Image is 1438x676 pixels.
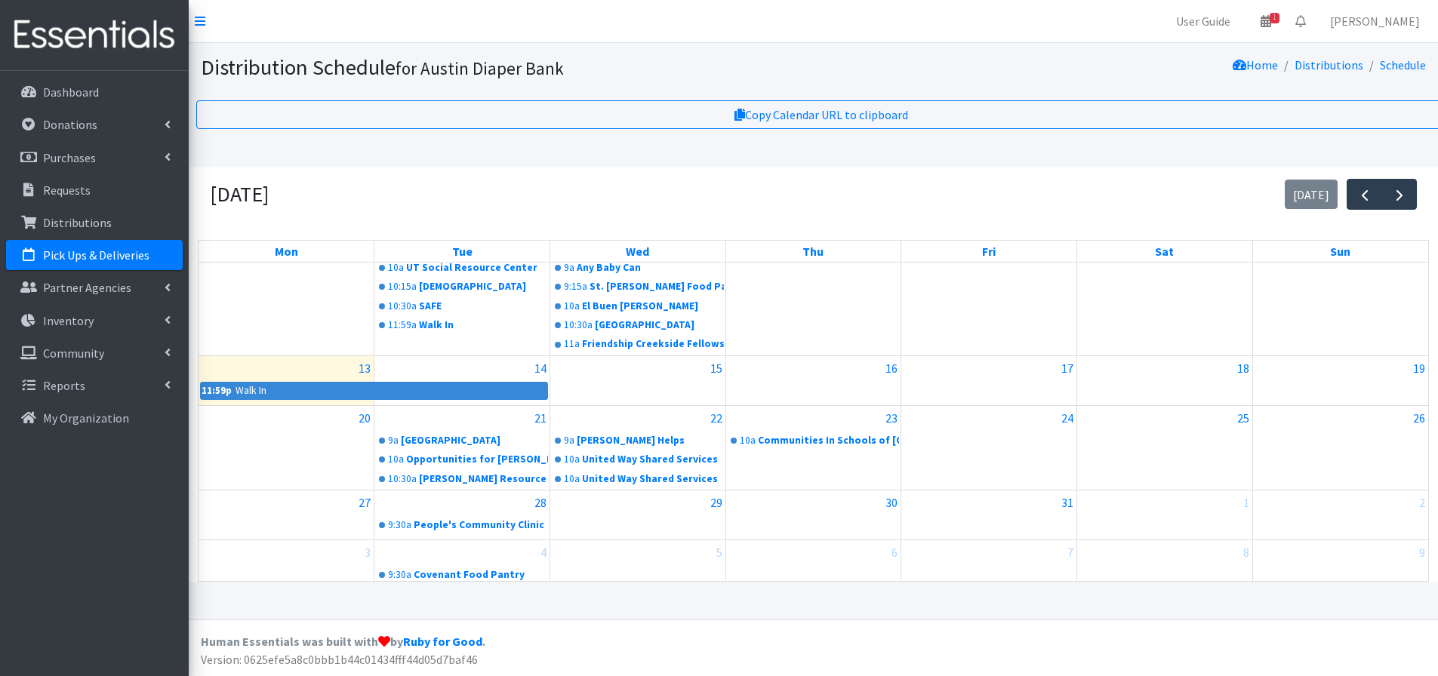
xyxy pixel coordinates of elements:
[43,117,97,132] p: Donations
[43,84,99,100] p: Dashboard
[1077,405,1253,490] td: October 25, 2025
[552,470,724,488] a: 10aUnited Way Shared Services
[901,355,1077,405] td: October 17, 2025
[210,182,269,207] h2: [DATE]
[552,259,724,277] a: 9aAny Baby Can
[531,406,550,430] a: October 21, 2025
[901,405,1077,490] td: October 24, 2025
[564,336,580,352] div: 11a
[388,567,411,582] div: 9:30a
[201,383,232,399] div: 11:59p
[582,452,724,467] div: United Way Shared Services
[6,175,183,205] a: Requests
[1058,356,1076,380] a: October 17, 2025
[406,452,548,467] div: Opportunities for [PERSON_NAME] and Burnet Counties
[6,240,183,270] a: Pick Ups & Deliveries
[1252,539,1428,589] td: November 9, 2025
[901,539,1077,589] td: November 7, 2025
[901,490,1077,539] td: October 31, 2025
[406,260,548,275] div: UT Social Resource Center
[43,183,91,198] p: Requests
[43,280,131,295] p: Partner Agencies
[388,279,417,294] div: 10:15a
[376,470,548,488] a: 10:30a[PERSON_NAME] Resource Center
[201,652,478,667] span: Version: 0625efe5a8c0bbb1b44c01434fff44d05d7baf46
[1152,241,1177,262] a: Saturday
[374,490,550,539] td: October 28, 2025
[388,472,417,487] div: 10:30a
[1416,490,1428,515] a: November 2, 2025
[6,338,183,368] a: Community
[758,433,900,448] div: Communities In Schools of [GEOGRAPHIC_DATA][US_STATE]
[419,472,548,487] div: [PERSON_NAME] Resource Center
[1252,195,1428,356] td: October 12, 2025
[388,518,411,533] div: 9:30a
[388,299,417,314] div: 10:30a
[707,356,725,380] a: October 15, 2025
[396,57,564,79] small: for Austin Diaper Bank
[374,405,550,490] td: October 21, 2025
[582,299,724,314] div: El Buen [PERSON_NAME]
[388,452,404,467] div: 10a
[200,382,548,400] a: 11:59pWalk In
[6,207,183,238] a: Distributions
[728,432,900,450] a: 10aCommunities In Schools of [GEOGRAPHIC_DATA][US_STATE]
[1416,540,1428,564] a: November 9, 2025
[577,433,724,448] div: [PERSON_NAME] Helps
[235,383,267,399] div: Walk In
[388,318,417,333] div: 11:59a
[1233,57,1278,72] a: Home
[356,356,374,380] a: October 13, 2025
[374,195,550,356] td: October 7, 2025
[552,432,724,450] a: 9a[PERSON_NAME] Helps
[1318,6,1432,36] a: [PERSON_NAME]
[356,490,374,515] a: October 27, 2025
[376,297,548,315] a: 10:30aSAFE
[449,241,476,262] a: Tuesday
[1164,6,1242,36] a: User Guide
[1077,355,1253,405] td: October 18, 2025
[882,490,901,515] a: October 30, 2025
[1240,490,1252,515] a: November 1, 2025
[1410,356,1428,380] a: October 19, 2025
[376,566,548,584] a: 9:30aCovenant Food Pantry
[362,540,374,564] a: November 3, 2025
[6,10,183,60] img: HumanEssentials
[376,316,548,334] a: 11:59aWalk In
[550,355,725,405] td: October 15, 2025
[979,241,999,262] a: Friday
[1270,13,1279,23] span: 1
[376,432,548,450] a: 9a[GEOGRAPHIC_DATA]
[623,241,652,262] a: Wednesday
[376,278,548,296] a: 10:15a[DEMOGRAPHIC_DATA]
[376,450,548,469] a: 10aOpportunities for [PERSON_NAME] and Burnet Counties
[1252,490,1428,539] td: November 2, 2025
[725,490,901,539] td: October 30, 2025
[740,433,756,448] div: 10a
[725,539,901,589] td: November 6, 2025
[590,279,724,294] div: St. [PERSON_NAME] Food Pantry
[882,406,901,430] a: October 23, 2025
[43,346,104,361] p: Community
[552,450,724,469] a: 10aUnited Way Shared Services
[388,433,399,448] div: 9a
[6,306,183,336] a: Inventory
[6,403,183,433] a: My Organization
[6,272,183,303] a: Partner Agencies
[6,77,183,107] a: Dashboard
[1327,241,1353,262] a: Sunday
[43,150,96,165] p: Purchases
[725,405,901,490] td: October 23, 2025
[552,297,724,315] a: 10aEl Buen [PERSON_NAME]
[201,54,911,81] h1: Distribution Schedule
[1234,406,1252,430] a: October 25, 2025
[1077,539,1253,589] td: November 8, 2025
[6,370,183,401] a: Reports
[1380,57,1426,72] a: Schedule
[374,539,550,589] td: November 4, 2025
[725,195,901,356] td: October 9, 2025
[1058,406,1076,430] a: October 24, 2025
[888,540,901,564] a: November 6, 2025
[531,490,550,515] a: October 28, 2025
[1410,406,1428,430] a: October 26, 2025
